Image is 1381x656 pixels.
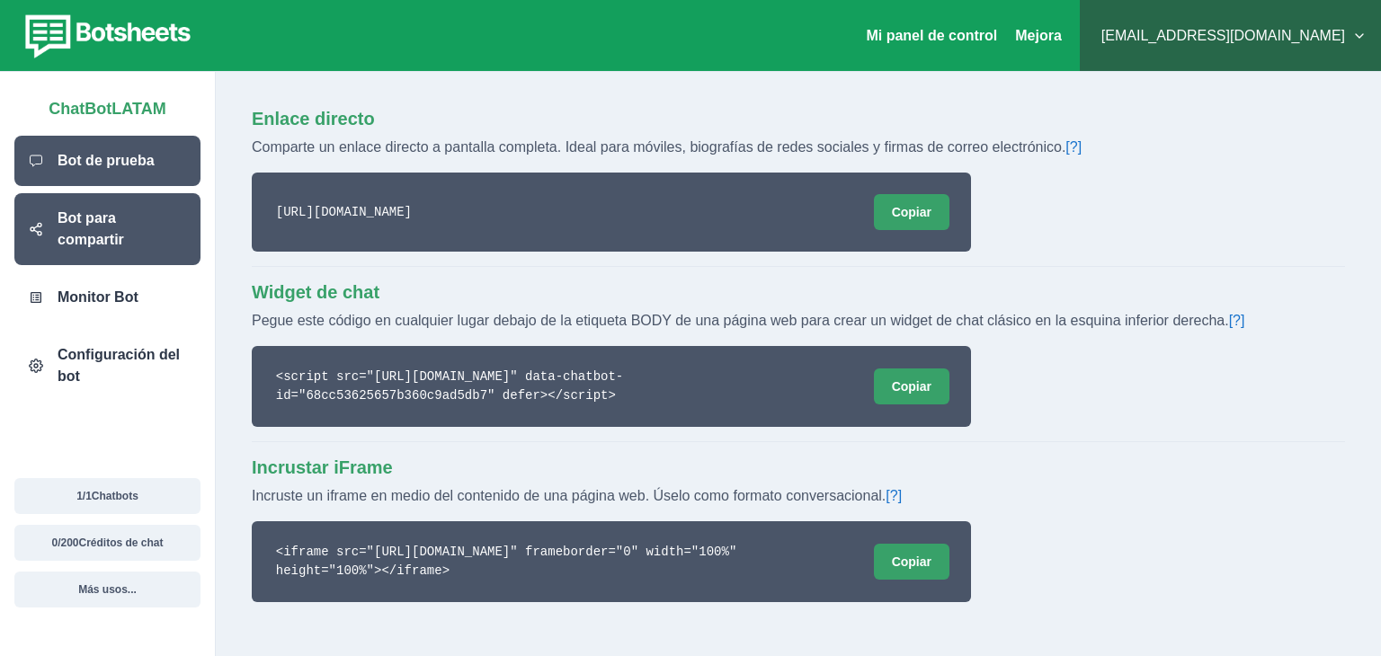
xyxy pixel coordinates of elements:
[85,490,92,502] font: 1
[58,347,180,384] font: Configuración del bot
[1065,139,1082,155] a: [?]
[874,194,949,230] button: Copiar
[1229,313,1245,328] a: [?]
[252,313,1229,328] font: Pegue este código en cualquier lugar debajo de la etiqueta BODY de una página web para crear un w...
[866,28,997,43] a: Mi panel de control
[78,583,137,596] font: Más usos...
[252,109,375,129] font: Enlace directo
[874,368,949,404] button: Copiar
[252,457,393,477] font: Incrustar iFrame
[273,368,815,405] code: <script src="[URL][DOMAIN_NAME]" data-chatbot-id="68cc53625657b360c9ad5db7" defer></script>
[92,490,138,502] font: Chatbots
[252,139,1065,155] font: Comparte un enlace directo a pantalla completa. Ideal para móviles, biografías de redes sociales ...
[892,554,931,569] font: Copiar
[58,153,155,168] font: Bot de prueba
[273,543,815,581] code: <iframe src="[URL][DOMAIN_NAME]" frameborder="0" width="100%" height="100%"></iframe>
[51,536,58,549] font: 0
[58,289,138,305] font: Monitor Bot
[58,536,60,549] font: /
[14,11,196,61] img: botsheets-logo.png
[252,282,379,302] font: Widget de chat
[58,210,124,247] font: Bot para compartir
[892,205,931,219] font: Copiar
[892,379,931,394] font: Copiar
[886,488,902,503] a: [?]
[76,490,83,502] font: 1
[14,478,200,514] button: 1/1Chatbots
[60,536,78,549] font: 200
[1015,28,1062,43] font: Mejora
[14,572,200,607] button: Más usos...
[874,544,949,580] button: Copiar
[252,488,886,503] font: Incruste un iframe en medio del contenido de una página web. Úselo como formato conversacional.
[49,100,165,118] font: ChatBotLATAM
[1094,18,1367,54] button: [EMAIL_ADDRESS][DOMAIN_NAME]
[273,203,414,222] code: [URL][DOMAIN_NAME]
[83,490,85,502] font: /
[14,525,200,561] button: 0/200Créditos de chat
[79,536,164,549] font: Créditos de chat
